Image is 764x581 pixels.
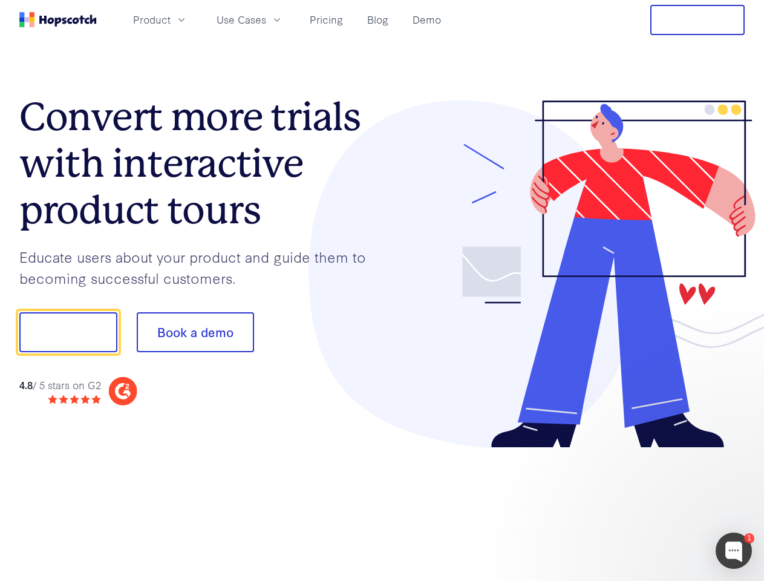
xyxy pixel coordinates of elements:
h1: Convert more trials with interactive product tours [19,94,382,233]
strong: 4.8 [19,378,33,392]
button: Product [126,10,195,30]
button: Book a demo [137,312,254,352]
button: Use Cases [209,10,290,30]
span: Product [133,12,171,27]
button: Free Trial [650,5,745,35]
span: Use Cases [217,12,266,27]
a: Pricing [305,10,348,30]
p: Educate users about your product and guide them to becoming successful customers. [19,246,382,288]
a: Demo [408,10,446,30]
a: Blog [362,10,393,30]
button: Show me! [19,312,117,352]
a: Home [19,12,97,27]
div: / 5 stars on G2 [19,378,101,393]
div: 1 [744,533,754,543]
